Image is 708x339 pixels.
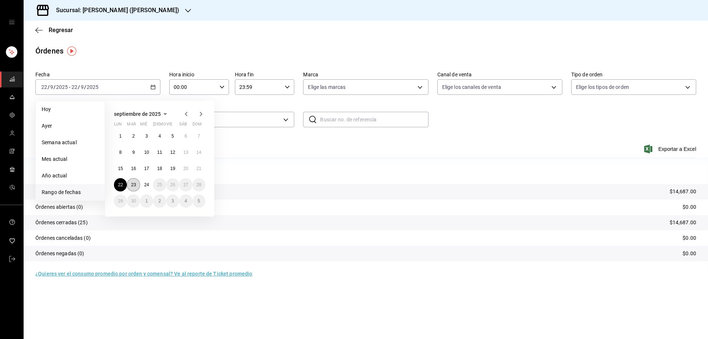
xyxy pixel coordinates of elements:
[127,146,140,159] button: 9 de septiembre de 2025
[179,129,192,143] button: 6 de septiembre de 2025
[118,166,123,171] abbr: 15 de septiembre de 2025
[197,150,201,155] abbr: 14 de septiembre de 2025
[140,122,147,129] abbr: miércoles
[179,122,187,129] abbr: sábado
[198,134,200,139] abbr: 7 de septiembre de 2025
[114,178,127,191] button: 22 de septiembre de 2025
[166,194,179,208] button: 3 de octubre de 2025
[183,182,188,187] abbr: 27 de septiembre de 2025
[127,178,140,191] button: 23 de septiembre de 2025
[71,84,78,90] input: --
[114,194,127,208] button: 29 de septiembre de 2025
[170,166,175,171] abbr: 19 de septiembre de 2025
[42,139,99,146] span: Semana actual
[67,46,76,56] img: Tooltip marker
[144,150,149,155] abbr: 10 de septiembre de 2025
[131,166,136,171] abbr: 16 de septiembre de 2025
[131,182,136,187] abbr: 23 de septiembre de 2025
[166,178,179,191] button: 26 de septiembre de 2025
[42,155,99,163] span: Mes actual
[171,198,174,204] abbr: 3 de octubre de 2025
[153,146,166,159] button: 11 de septiembre de 2025
[80,84,84,90] input: --
[179,162,192,175] button: 20 de septiembre de 2025
[670,188,696,196] p: $14,687.00
[114,146,127,159] button: 8 de septiembre de 2025
[192,129,205,143] button: 7 de septiembre de 2025
[683,203,696,211] p: $0.00
[179,178,192,191] button: 27 de septiembre de 2025
[683,250,696,257] p: $0.00
[140,194,153,208] button: 1 de octubre de 2025
[140,178,153,191] button: 24 de septiembre de 2025
[170,182,175,187] abbr: 26 de septiembre de 2025
[114,162,127,175] button: 15 de septiembre de 2025
[42,172,99,180] span: Año actual
[48,84,50,90] span: /
[646,145,696,153] button: Exportar a Excel
[198,198,200,204] abbr: 5 de octubre de 2025
[35,234,91,242] p: Órdenes canceladas (0)
[53,84,56,90] span: /
[170,150,175,155] abbr: 12 de septiembre de 2025
[127,162,140,175] button: 16 de septiembre de 2025
[119,134,122,139] abbr: 1 de septiembre de 2025
[192,122,202,129] abbr: domingo
[308,83,346,91] span: Elige las marcas
[192,178,205,191] button: 28 de septiembre de 2025
[169,72,229,77] label: Hora inicio
[145,198,148,204] abbr: 1 de octubre de 2025
[144,166,149,171] abbr: 17 de septiembre de 2025
[35,27,73,34] button: Regresar
[192,194,205,208] button: 5 de octubre de 2025
[159,134,161,139] abbr: 4 de septiembre de 2025
[140,146,153,159] button: 10 de septiembre de 2025
[86,84,99,90] input: ----
[35,219,88,226] p: Órdenes cerradas (25)
[197,182,201,187] abbr: 28 de septiembre de 2025
[42,122,99,130] span: Ayer
[114,110,170,118] button: septiembre de 2025
[145,134,148,139] abbr: 3 de septiembre de 2025
[184,134,187,139] abbr: 6 de septiembre de 2025
[118,182,123,187] abbr: 22 de septiembre de 2025
[132,134,135,139] abbr: 2 de septiembre de 2025
[183,166,188,171] abbr: 20 de septiembre de 2025
[179,194,192,208] button: 4 de octubre de 2025
[114,111,161,117] span: septiembre de 2025
[159,198,161,204] abbr: 2 de octubre de 2025
[127,194,140,208] button: 30 de septiembre de 2025
[571,72,696,77] label: Tipo de orden
[78,84,80,90] span: /
[153,129,166,143] button: 4 de septiembre de 2025
[35,203,83,211] p: Órdenes abiertas (0)
[153,178,166,191] button: 25 de septiembre de 2025
[35,45,63,56] div: Órdenes
[184,198,187,204] abbr: 4 de octubre de 2025
[192,162,205,175] button: 21 de septiembre de 2025
[132,150,135,155] abbr: 9 de septiembre de 2025
[35,271,252,277] a: ¿Quieres ver el consumo promedio por orden y comensal? Ve al reporte de Ticket promedio
[153,194,166,208] button: 2 de octubre de 2025
[114,129,127,143] button: 1 de septiembre de 2025
[50,84,53,90] input: --
[235,72,295,77] label: Hora fin
[320,112,428,127] input: Buscar no. de referencia
[131,198,136,204] abbr: 30 de septiembre de 2025
[35,250,84,257] p: Órdenes negadas (0)
[303,72,428,77] label: Marca
[576,83,629,91] span: Elige los tipos de orden
[157,182,162,187] abbr: 25 de septiembre de 2025
[157,150,162,155] abbr: 11 de septiembre de 2025
[42,105,99,113] span: Hoy
[49,27,73,34] span: Regresar
[114,122,122,129] abbr: lunes
[171,134,174,139] abbr: 5 de septiembre de 2025
[442,83,501,91] span: Elige los canales de venta
[166,129,179,143] button: 5 de septiembre de 2025
[35,166,696,175] p: Resumen
[118,198,123,204] abbr: 29 de septiembre de 2025
[42,188,99,196] span: Rango de fechas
